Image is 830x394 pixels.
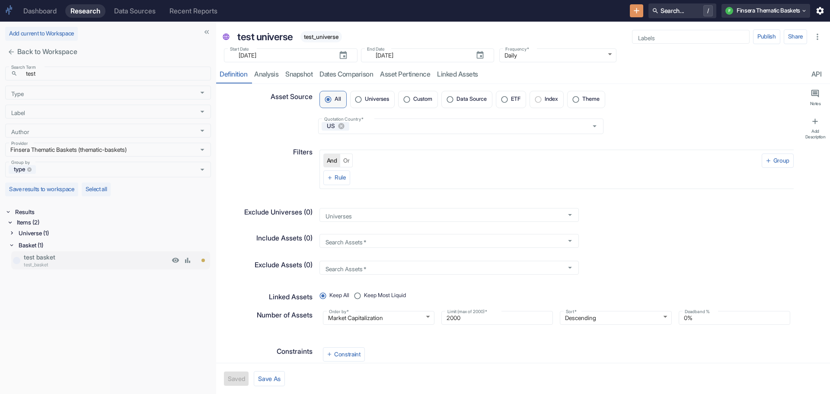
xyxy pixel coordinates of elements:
label: Order by [329,308,349,315]
a: View Preview [169,254,182,266]
button: Rule [323,170,350,185]
a: analysis [251,66,282,83]
input: yyyy-mm-dd [233,50,332,61]
button: Open [197,164,208,175]
div: Research [70,7,100,15]
button: Save results to workspace [5,183,78,196]
a: Research [65,4,105,18]
label: Provider [11,140,28,147]
div: Universe (1) [17,228,211,238]
input: yyyy-mm-dd [370,50,469,61]
a: API [808,66,825,83]
div: Basket (1) [17,240,211,250]
p: Back to Workspace [17,47,77,57]
label: Frequency [505,46,529,52]
a: Dates Comparison [316,66,377,83]
button: Publish [753,29,780,44]
a: Snapshot [282,66,316,83]
p: Number of Assets [257,310,313,320]
span: US [323,122,340,130]
button: Open [197,144,208,155]
span: Custom [413,96,432,102]
div: Market Capitalization [323,311,434,325]
button: Select all [82,183,111,196]
button: close [5,46,17,58]
a: Asset Pertinence [377,66,434,83]
div: Items (2) [15,217,211,227]
button: Save As [254,371,285,386]
p: test basket [24,253,169,262]
span: All [335,96,341,102]
button: Share [784,29,807,44]
button: Open [197,106,208,117]
button: Open [565,209,576,221]
span: Keep All [329,291,349,300]
label: Sort [566,308,577,315]
button: Group [762,154,794,168]
div: Definition [220,70,247,79]
label: Group by [11,159,30,166]
button: Collapse Sidebar [201,26,213,38]
p: Asset Source [271,92,313,102]
button: New Resource [630,4,643,18]
div: Data Sources [114,7,156,15]
div: Daily [499,48,616,62]
a: View Analysis [182,254,194,266]
div: Add Description [804,128,827,139]
label: End Date [367,46,385,52]
button: FFinsera Thematic Baskets [721,4,810,18]
button: Or [340,154,353,167]
button: Open [565,235,576,247]
label: Limit (max of 2000) [447,308,487,315]
button: And [323,154,341,167]
p: Linked Assets [269,292,313,302]
span: Index [545,96,558,102]
p: Filters [293,147,313,157]
button: Open [197,125,208,136]
div: resource tabs [216,66,830,83]
span: test_universe [300,33,342,40]
div: Results [13,207,211,217]
span: Data Source [456,96,487,102]
span: Keep Most Liquid [364,291,406,300]
div: Descending [560,311,671,325]
label: Start Date [230,46,249,52]
label: Search Term [11,64,35,70]
p: Exclude Universes (0) [244,207,313,218]
a: Dashboard [18,4,62,18]
a: Data Sources [109,4,161,18]
button: Notes [802,86,828,110]
span: Universes [365,96,389,102]
div: test universe [235,27,296,47]
div: type [9,165,36,174]
button: Search.../ [648,3,716,18]
div: US [322,122,349,131]
p: test universe [237,29,293,44]
label: Quotation Country [324,116,364,122]
span: type [10,165,29,173]
button: Constraint [323,347,365,362]
span: Theme [582,96,600,102]
label: Deadband % [685,308,710,315]
div: Dashboard [23,7,57,15]
p: Constraints [277,346,313,357]
span: ETF [511,96,520,102]
input: Universes [322,211,560,219]
button: Add current to Workspace [5,27,78,41]
div: F [725,7,733,15]
p: Include Assets (0) [256,233,313,243]
p: test_basket [24,261,169,269]
a: Linked Assets [434,66,482,83]
p: Exclude Assets (0) [255,260,313,270]
button: Open [589,121,600,132]
div: Recent Reports [169,7,217,15]
a: Recent Reports [164,4,223,18]
button: Open [197,87,208,98]
span: Universe [222,33,230,42]
a: test baskettest_basket [24,253,169,268]
button: Open [565,262,576,273]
